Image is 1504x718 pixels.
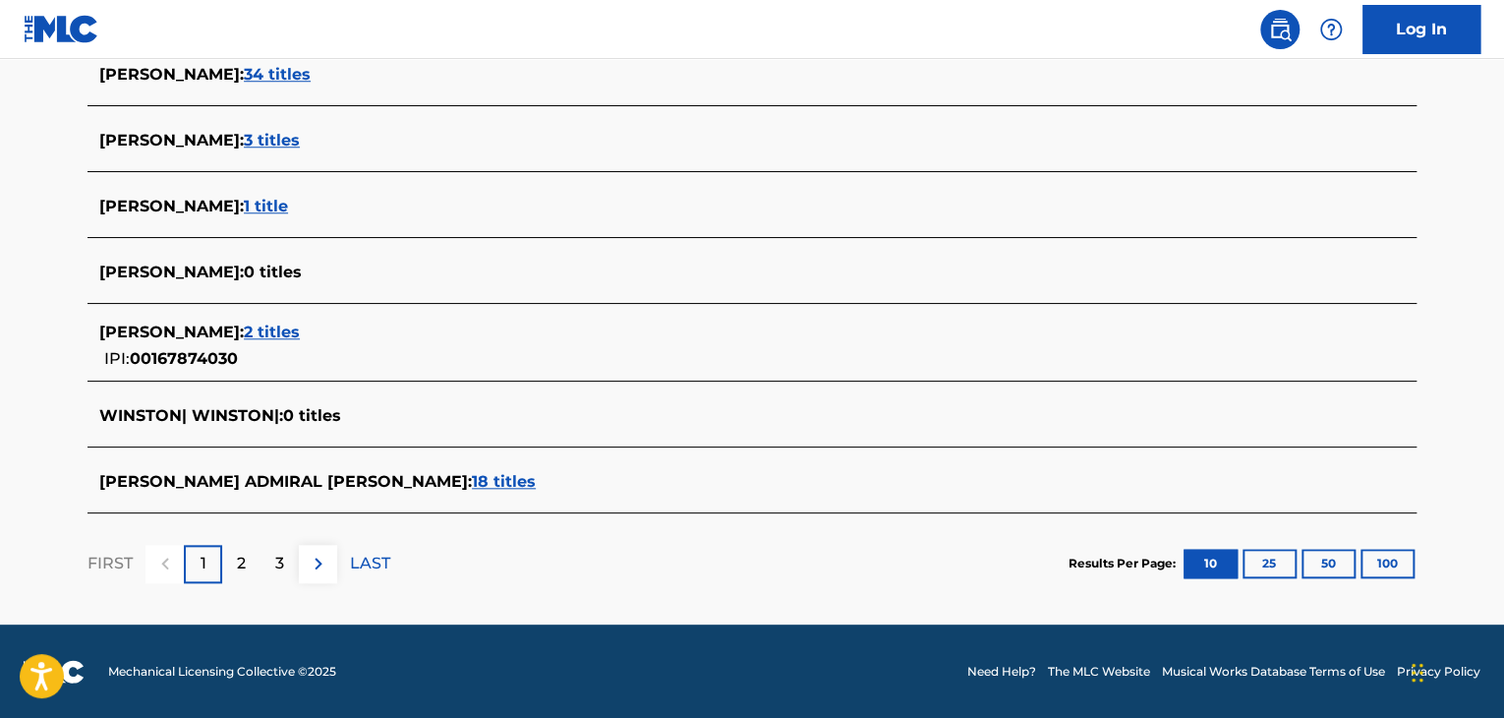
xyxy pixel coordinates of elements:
p: 3 [275,552,284,575]
button: 100 [1360,549,1415,578]
span: 0 titles [244,263,302,281]
a: Musical Works Database Terms of Use [1162,663,1385,681]
span: 00167874030 [130,349,238,368]
span: [PERSON_NAME] : [99,263,244,281]
div: Drag [1412,643,1423,702]
img: logo [24,660,85,684]
img: MLC Logo [24,15,99,43]
img: right [307,552,330,575]
a: The MLC Website [1048,663,1150,681]
span: [PERSON_NAME] ADMIRAL [PERSON_NAME] : [99,472,472,491]
p: 2 [237,552,246,575]
span: 1 title [244,197,288,215]
span: [PERSON_NAME] : [99,197,244,215]
p: FIRST [87,552,133,575]
span: 0 titles [283,406,341,425]
a: Privacy Policy [1397,663,1480,681]
img: search [1268,18,1292,41]
p: 1 [201,552,206,575]
span: IPI: [104,349,130,368]
span: 18 titles [472,472,536,491]
img: help [1319,18,1343,41]
span: 34 titles [244,65,311,84]
span: 2 titles [244,323,300,341]
span: [PERSON_NAME] : [99,323,244,341]
button: 50 [1302,549,1356,578]
span: [PERSON_NAME] : [99,131,244,150]
a: Log In [1362,5,1480,54]
span: WINSTON| WINSTON| : [99,406,283,425]
span: [PERSON_NAME] : [99,65,244,84]
button: 25 [1243,549,1297,578]
a: Public Search [1260,10,1300,49]
span: 3 titles [244,131,300,150]
p: Results Per Page: [1069,555,1181,572]
p: LAST [350,552,390,575]
span: Mechanical Licensing Collective © 2025 [108,663,336,681]
div: Help [1311,10,1351,49]
button: 10 [1184,549,1238,578]
a: Need Help? [967,663,1036,681]
iframe: Chat Widget [1406,624,1504,718]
